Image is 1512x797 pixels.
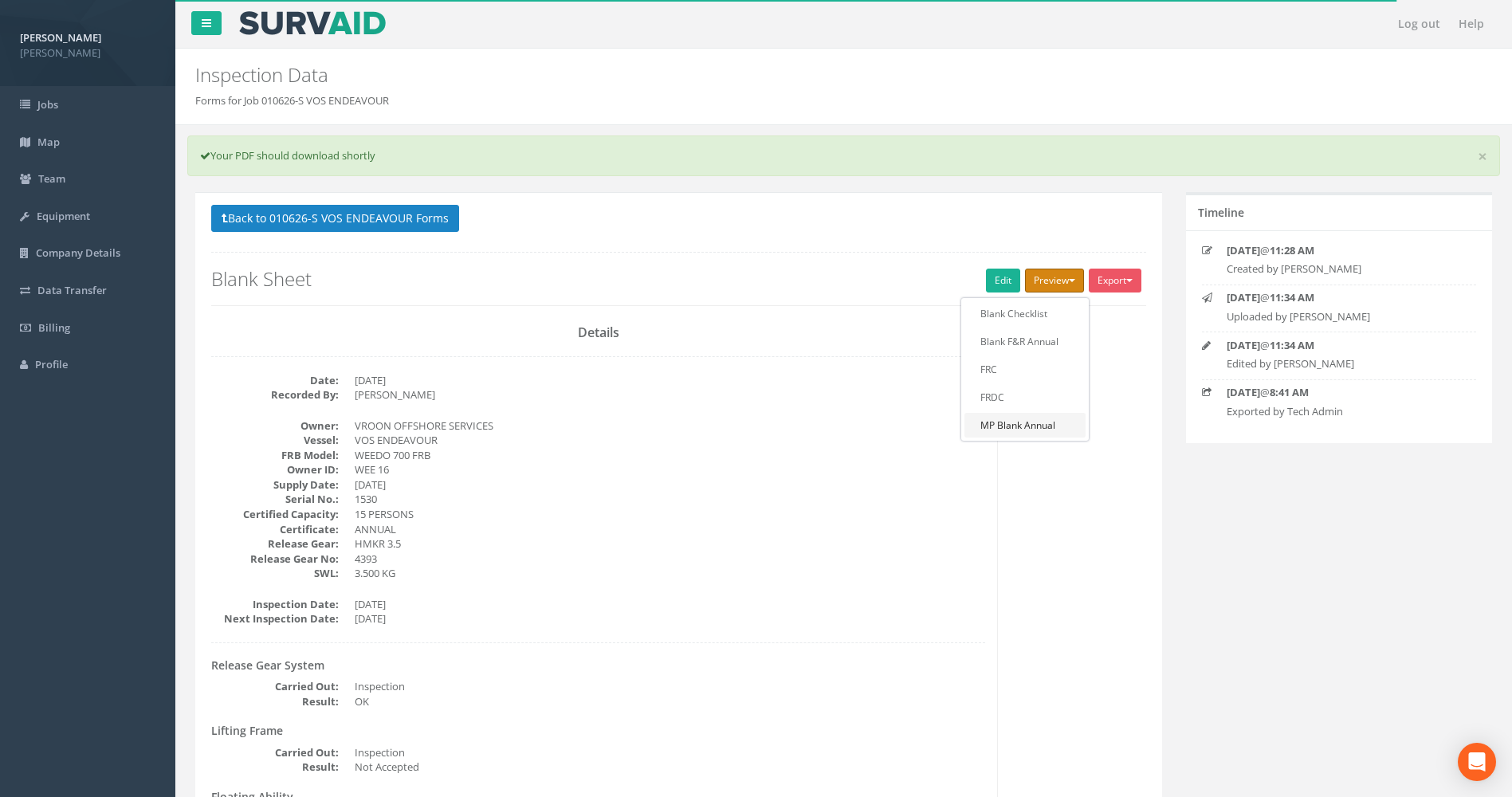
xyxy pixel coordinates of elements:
dd: ANNUAL [355,522,985,537]
h4: Lifting Frame [211,724,985,736]
dt: FRB Model: [211,448,339,463]
dt: Carried Out: [211,679,339,694]
dt: Carried Out: [211,745,339,760]
button: Back to 010626-S VOS ENDEAVOUR Forms [211,205,459,232]
span: Map [37,135,60,149]
dt: Release Gear: [211,536,339,552]
dt: Serial No.: [211,492,339,507]
dd: 1530 [355,492,985,507]
p: @ [1227,338,1451,353]
a: FRC [964,357,1086,382]
p: Edited by [PERSON_NAME] [1227,356,1451,371]
h4: Release Gear System [211,659,985,671]
dd: [DATE] [355,477,985,493]
dd: WEE 16 [355,462,985,477]
strong: [DATE] [1227,338,1260,352]
span: Billing [38,320,70,335]
dd: 3.500 KG [355,566,985,581]
strong: 8:41 AM [1270,385,1309,399]
button: Export [1089,269,1141,292]
span: Data Transfer [37,283,107,297]
dd: HMKR 3.5 [355,536,985,552]
div: Open Intercom Messenger [1458,743,1496,781]
a: [PERSON_NAME] [PERSON_NAME] [20,26,155,60]
p: @ [1227,243,1451,258]
dd: 15 PERSONS [355,507,985,522]
dt: Recorded By: [211,387,339,402]
h2: Blank Sheet [211,269,1146,289]
span: Team [38,171,65,186]
a: Blank F&R Annual [964,329,1086,354]
p: Exported by Tech Admin [1227,404,1451,419]
a: MP Blank Annual [964,413,1086,438]
dt: Date: [211,373,339,388]
a: FRDC [964,385,1086,410]
strong: 11:34 AM [1270,338,1314,352]
strong: 11:28 AM [1270,243,1314,257]
dt: Certificate: [211,522,339,537]
dd: [PERSON_NAME] [355,387,985,402]
span: Equipment [37,209,90,223]
strong: [DATE] [1227,243,1260,257]
dd: VOS ENDEAVOUR [355,433,985,448]
h3: Details [211,326,985,340]
h5: Timeline [1198,206,1244,218]
dt: Owner: [211,418,339,434]
dt: SWL: [211,566,339,581]
span: Profile [35,357,68,371]
dt: Certified Capacity: [211,507,339,522]
dd: WEEDO 700 FRB [355,448,985,463]
dd: OK [355,694,985,709]
dd: Inspection [355,745,985,760]
dt: Owner ID: [211,462,339,477]
dd: VROON OFFSHORE SERVICES [355,418,985,434]
dd: Not Accepted [355,760,985,775]
dt: Supply Date: [211,477,339,493]
strong: [DATE] [1227,290,1260,304]
button: Preview [1025,269,1084,292]
div: Your PDF should download shortly [187,135,1500,176]
dt: Vessel: [211,433,339,448]
p: Created by [PERSON_NAME] [1227,261,1451,277]
strong: [PERSON_NAME] [20,30,101,45]
dd: 4393 [355,552,985,567]
span: Jobs [37,97,58,112]
dd: [DATE] [355,611,985,626]
strong: 11:34 AM [1270,290,1314,304]
strong: [DATE] [1227,385,1260,399]
dd: Inspection [355,679,985,694]
a: Blank Checklist [964,301,1086,326]
a: × [1478,148,1487,165]
dd: [DATE] [355,373,985,388]
h2: Inspection Data [195,65,1272,85]
p: @ [1227,290,1451,305]
p: Uploaded by [PERSON_NAME] [1227,309,1451,324]
dd: [DATE] [355,597,985,612]
span: Company Details [36,245,120,260]
span: [PERSON_NAME] [20,45,155,61]
dt: Inspection Date: [211,597,339,612]
li: Forms for Job 010626-S VOS ENDEAVOUR [195,93,389,108]
dt: Next Inspection Date: [211,611,339,626]
a: Edit [986,269,1020,292]
dt: Result: [211,694,339,709]
dt: Result: [211,760,339,775]
dt: Release Gear No: [211,552,339,567]
p: @ [1227,385,1451,400]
